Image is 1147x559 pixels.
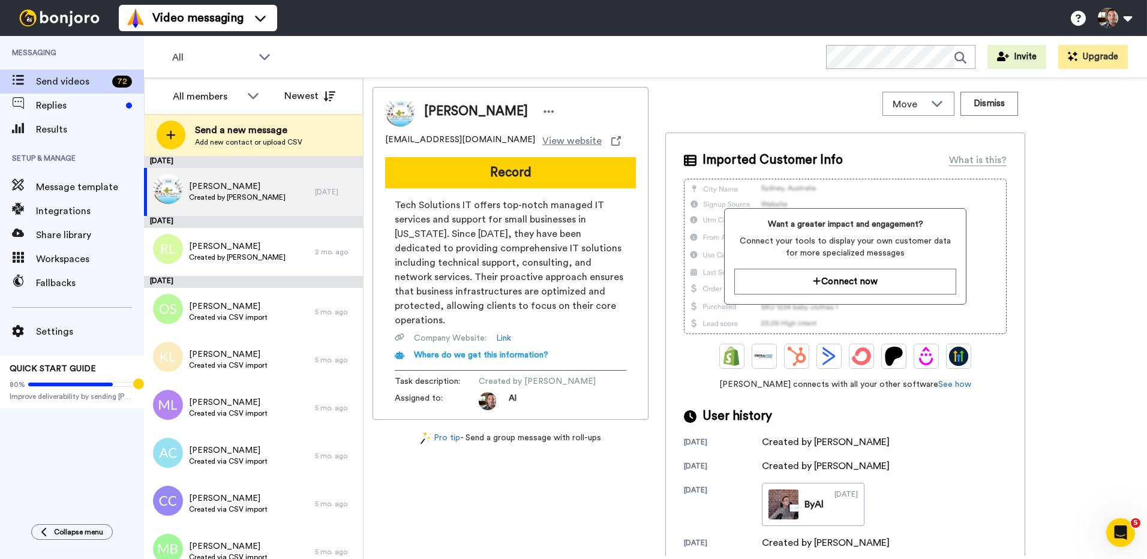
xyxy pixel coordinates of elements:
[395,392,479,410] span: Assigned to:
[36,324,144,339] span: Settings
[479,375,596,387] span: Created by [PERSON_NAME]
[153,234,183,264] img: rl.png
[36,204,144,218] span: Integrations
[787,347,806,366] img: Hubspot
[36,98,121,113] span: Replies
[852,347,871,366] img: ConvertKit
[315,247,357,257] div: 2 mo. ago
[755,347,774,366] img: Ontraport
[153,342,183,372] img: kl.png
[722,347,741,366] img: Shopify
[133,378,144,389] div: Tooltip anchor
[36,74,107,89] span: Send videos
[1106,518,1135,547] iframe: Intercom live chat
[702,151,843,169] span: Imported Customer Info
[421,432,431,444] img: magic-wand.svg
[960,92,1018,116] button: Dismiss
[542,134,621,148] a: View website
[189,241,286,253] span: [PERSON_NAME]
[949,347,968,366] img: GoHighLevel
[684,485,762,526] div: [DATE]
[152,10,244,26] span: Video messaging
[315,187,357,197] div: [DATE]
[189,492,268,504] span: [PERSON_NAME]
[315,307,357,317] div: 5 mo. ago
[189,300,268,312] span: [PERSON_NAME]
[702,407,772,425] span: User history
[414,332,487,344] span: Company Website :
[36,276,144,290] span: Fallbacks
[385,97,415,127] img: Image of Alski Mucci
[315,355,357,365] div: 5 mo. ago
[315,451,357,461] div: 5 mo. ago
[112,76,132,88] div: 72
[762,483,864,526] a: ByAl[DATE]
[734,235,956,259] span: Connect your tools to display your own customer data for more specialized messages
[509,392,517,410] span: Al
[479,392,497,410] img: 05336f08-3a38-4c0f-9fb2-0a461ce44c0b-1731691898.jpg
[189,312,268,322] span: Created via CSV import
[684,378,1007,390] span: [PERSON_NAME] connects with all your other software
[153,174,183,204] img: 1b1d6198-9351-45c0-8b23-c4fb42d7af86.jpg
[275,84,344,108] button: Newest
[949,153,1007,167] div: What is this?
[542,134,602,148] span: View website
[734,218,956,230] span: Want a greater impact and engagement?
[189,360,268,370] span: Created via CSV import
[819,347,839,366] img: ActiveCampaign
[385,134,535,148] span: [EMAIL_ADDRESS][DOMAIN_NAME]
[1131,518,1140,528] span: 5
[10,392,134,401] span: Improve deliverability by sending [PERSON_NAME]’s from your own email
[173,89,241,104] div: All members
[189,181,286,193] span: [PERSON_NAME]
[804,497,824,512] div: By Al
[762,435,890,449] div: Created by [PERSON_NAME]
[684,461,762,473] div: [DATE]
[762,536,890,550] div: Created by [PERSON_NAME]
[917,347,936,366] img: Drip
[189,193,286,202] span: Created by [PERSON_NAME]
[153,486,183,516] img: cc.png
[144,276,363,288] div: [DATE]
[189,540,268,552] span: [PERSON_NAME]
[195,123,302,137] span: Send a new message
[189,456,268,466] span: Created via CSV import
[834,489,858,519] div: [DATE]
[884,347,903,366] img: Patreon
[684,437,762,449] div: [DATE]
[153,294,183,324] img: os.png
[189,396,268,408] span: [PERSON_NAME]
[14,10,104,26] img: bj-logo-header-white.svg
[734,269,956,294] button: Connect now
[36,122,144,137] span: Results
[144,156,363,168] div: [DATE]
[1058,45,1128,69] button: Upgrade
[893,97,925,112] span: Move
[10,380,25,389] span: 80%
[31,524,113,540] button: Collapse menu
[189,408,268,418] span: Created via CSV import
[195,137,302,147] span: Add new contact or upload CSV
[424,103,528,121] span: [PERSON_NAME]
[987,45,1046,69] button: Invite
[36,180,144,194] span: Message template
[684,538,762,550] div: [DATE]
[153,438,183,468] img: ac.png
[172,50,253,65] span: All
[189,348,268,360] span: [PERSON_NAME]
[373,432,648,444] div: - Send a group message with roll-ups
[54,527,103,537] span: Collapse menu
[36,252,144,266] span: Workspaces
[496,332,511,344] a: Link
[10,365,96,373] span: QUICK START GUIDE
[189,253,286,262] span: Created by [PERSON_NAME]
[385,157,636,188] button: Record
[126,8,145,28] img: vm-color.svg
[315,547,357,557] div: 5 mo. ago
[36,228,144,242] span: Share library
[144,216,363,228] div: [DATE]
[414,351,548,359] span: Where do we get this information?
[315,403,357,413] div: 5 mo. ago
[395,375,479,387] span: Task description :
